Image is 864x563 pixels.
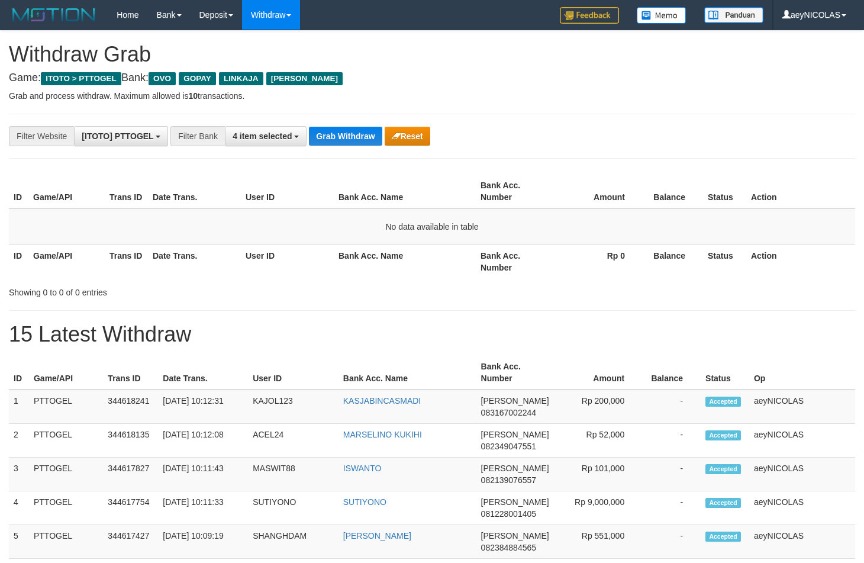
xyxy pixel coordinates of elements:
th: Date Trans. [158,356,248,390]
th: ID [9,175,28,208]
td: Rp 551,000 [554,525,642,559]
td: aeyNICOLAS [749,525,855,559]
td: KAJOL123 [248,390,338,424]
h1: 15 Latest Withdraw [9,323,855,346]
th: Bank Acc. Number [476,175,552,208]
div: Filter Website [9,126,74,146]
a: ISWANTO [343,464,382,473]
td: 344618135 [103,424,158,458]
td: [DATE] 10:11:33 [158,491,248,525]
span: Copy 081228001405 to clipboard [481,509,536,519]
span: Copy 082349047551 to clipboard [481,442,536,451]
td: [DATE] 10:11:43 [158,458,248,491]
th: ID [9,356,29,390]
th: User ID [248,356,338,390]
td: PTTOGEL [29,458,103,491]
th: Status [703,175,746,208]
th: Amount [554,356,642,390]
th: Date Trans. [148,175,241,208]
span: Copy 082384884565 to clipboard [481,543,536,552]
th: Date Trans. [148,244,241,278]
td: PTTOGEL [29,491,103,525]
td: - [642,390,701,424]
span: OVO [149,72,176,85]
th: Trans ID [105,175,148,208]
button: 4 item selected [225,126,307,146]
td: aeyNICOLAS [749,424,855,458]
span: [PERSON_NAME] [266,72,343,85]
td: 5 [9,525,29,559]
span: [PERSON_NAME] [481,430,549,439]
span: Copy 082139076557 to clipboard [481,475,536,485]
th: Game/API [29,356,103,390]
span: Accepted [705,498,741,508]
td: PTTOGEL [29,390,103,424]
th: Trans ID [105,244,148,278]
th: Status [701,356,749,390]
p: Grab and process withdraw. Maximum allowed is transactions. [9,90,855,102]
td: [DATE] 10:12:08 [158,424,248,458]
th: User ID [241,244,334,278]
th: Game/API [28,175,105,208]
td: [DATE] 10:09:19 [158,525,248,559]
th: Bank Acc. Name [338,356,476,390]
td: Rp 9,000,000 [554,491,642,525]
td: PTTOGEL [29,424,103,458]
td: 344617827 [103,458,158,491]
span: [PERSON_NAME] [481,464,549,473]
td: Rp 200,000 [554,390,642,424]
img: panduan.png [704,7,763,23]
a: MARSELINO KUKIHI [343,430,422,439]
td: Rp 101,000 [554,458,642,491]
th: Balance [642,356,701,390]
a: SUTIYONO [343,497,386,507]
span: ITOTO > PTTOGEL [41,72,121,85]
span: Accepted [705,397,741,407]
a: KASJABINCASMADI [343,396,421,406]
button: Reset [385,127,430,146]
span: Copy 083167002244 to clipboard [481,408,536,417]
td: - [642,491,701,525]
td: 2 [9,424,29,458]
td: - [642,458,701,491]
span: [PERSON_NAME] [481,497,549,507]
th: Status [703,244,746,278]
th: Balance [643,244,703,278]
th: Bank Acc. Name [334,244,476,278]
td: No data available in table [9,208,855,245]
td: [DATE] 10:12:31 [158,390,248,424]
span: Accepted [705,430,741,440]
span: [PERSON_NAME] [481,531,549,541]
th: Op [749,356,855,390]
td: ACEL24 [248,424,338,458]
th: Amount [552,175,643,208]
td: 344617754 [103,491,158,525]
span: 4 item selected [233,131,292,141]
td: aeyNICOLAS [749,491,855,525]
th: User ID [241,175,334,208]
img: MOTION_logo.png [9,6,99,24]
div: Showing 0 to 0 of 0 entries [9,282,351,298]
th: Game/API [28,244,105,278]
th: Trans ID [103,356,158,390]
td: - [642,525,701,559]
span: [ITOTO] PTTOGEL [82,131,153,141]
th: Bank Acc. Number [476,356,554,390]
h1: Withdraw Grab [9,43,855,66]
td: PTTOGEL [29,525,103,559]
button: [ITOTO] PTTOGEL [74,126,168,146]
img: Feedback.jpg [560,7,619,24]
th: Rp 0 [552,244,643,278]
h4: Game: Bank: [9,72,855,84]
div: Filter Bank [170,126,225,146]
img: Button%20Memo.svg [637,7,686,24]
td: SHANGHDAM [248,525,338,559]
td: 4 [9,491,29,525]
th: ID [9,244,28,278]
th: Bank Acc. Number [476,244,552,278]
span: Accepted [705,464,741,474]
td: Rp 52,000 [554,424,642,458]
strong: 10 [188,91,198,101]
th: Bank Acc. Name [334,175,476,208]
td: - [642,424,701,458]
